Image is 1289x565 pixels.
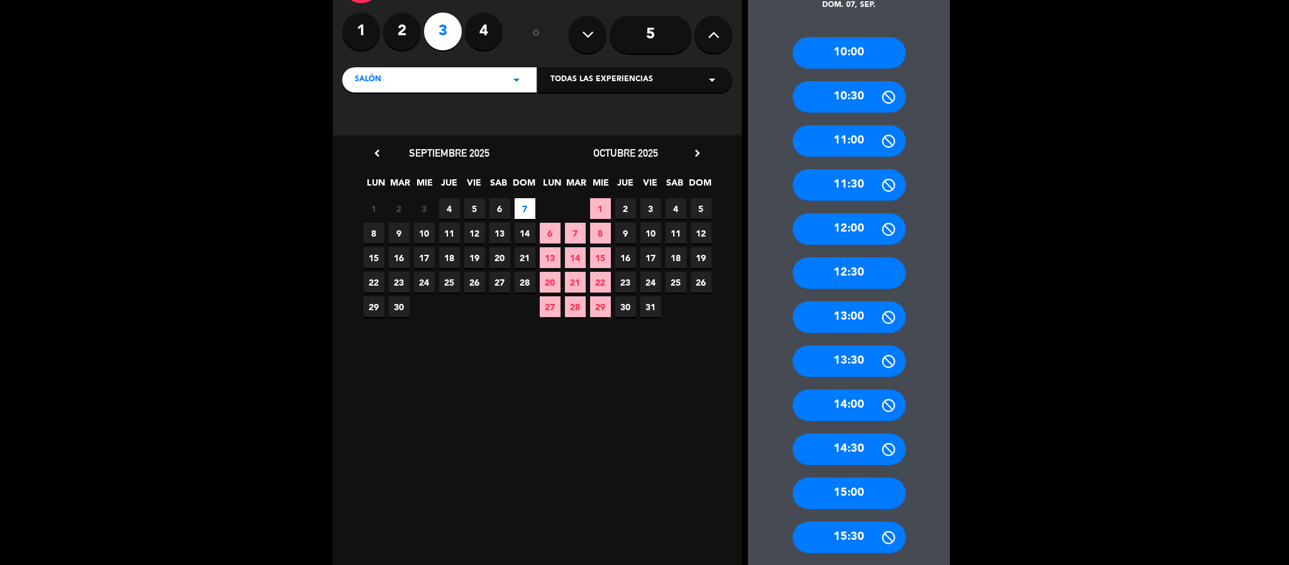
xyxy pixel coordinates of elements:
span: 20 [540,272,561,293]
span: 21 [565,272,586,293]
span: 3 [640,198,661,219]
span: 22 [590,272,611,293]
label: 3 [424,13,462,50]
span: JUE [615,176,636,196]
div: 10:00 [793,37,906,69]
span: 2 [615,198,636,219]
span: JUE [439,176,460,196]
span: MAR [390,176,411,196]
span: 7 [515,198,535,219]
span: 27 [489,272,510,293]
span: 22 [364,272,384,293]
span: 9 [615,223,636,243]
span: 15 [590,247,611,268]
span: MIE [591,176,611,196]
span: DOM [513,176,533,196]
span: LUN [542,176,562,196]
span: VIE [464,176,484,196]
label: 2 [383,13,421,50]
span: 29 [364,296,384,317]
div: 13:00 [793,301,906,333]
i: chevron_left [371,147,384,160]
span: 12 [464,223,485,243]
span: LUN [365,176,386,196]
span: 6 [540,223,561,243]
label: 4 [465,13,503,50]
span: 14 [565,247,586,268]
span: 17 [414,247,435,268]
span: 23 [615,272,636,293]
div: ó [515,13,556,57]
span: 1 [364,198,384,219]
span: 16 [615,247,636,268]
div: 14:00 [793,389,906,421]
span: 8 [364,223,384,243]
span: 14 [515,223,535,243]
span: 20 [489,247,510,268]
span: 11 [439,223,460,243]
span: 17 [640,247,661,268]
span: 28 [565,296,586,317]
span: 19 [691,247,711,268]
span: 4 [439,198,460,219]
span: 25 [439,272,460,293]
span: 27 [540,296,561,317]
span: SALÓN [355,74,381,86]
div: 10:30 [793,81,906,113]
span: 9 [389,223,410,243]
span: 25 [666,272,686,293]
span: 2 [389,198,410,219]
span: 19 [464,247,485,268]
span: 29 [590,296,611,317]
span: 23 [389,272,410,293]
span: octubre 2025 [593,147,658,159]
div: 12:00 [793,213,906,245]
div: 14:30 [793,434,906,465]
span: 31 [640,296,661,317]
span: 10 [640,223,661,243]
div: 11:30 [793,169,906,201]
i: arrow_drop_down [705,72,720,87]
span: 5 [691,198,711,219]
span: Todas las experiencias [550,74,653,86]
span: MIE [415,176,435,196]
span: 8 [590,223,611,243]
span: 3 [414,198,435,219]
span: 24 [414,272,435,293]
span: SAB [488,176,509,196]
span: SAB [664,176,685,196]
i: arrow_drop_down [509,72,524,87]
div: 15:30 [793,522,906,553]
div: 15:00 [793,478,906,509]
span: septiembre 2025 [409,147,489,159]
div: 12:30 [793,257,906,289]
span: 30 [389,296,410,317]
label: 1 [342,13,380,50]
span: 24 [640,272,661,293]
span: 13 [489,223,510,243]
span: MAR [566,176,587,196]
span: VIE [640,176,661,196]
span: 5 [464,198,485,219]
div: 11:00 [793,125,906,157]
span: 16 [389,247,410,268]
span: 6 [489,198,510,219]
span: 7 [565,223,586,243]
span: 12 [691,223,711,243]
span: 15 [364,247,384,268]
span: 28 [515,272,535,293]
div: 13:30 [793,345,906,377]
span: 30 [615,296,636,317]
span: 10 [414,223,435,243]
span: 4 [666,198,686,219]
span: 18 [439,247,460,268]
span: 18 [666,247,686,268]
span: 26 [691,272,711,293]
span: 21 [515,247,535,268]
i: chevron_right [691,147,704,160]
span: 1 [590,198,611,219]
span: 26 [464,272,485,293]
span: DOM [689,176,710,196]
span: 11 [666,223,686,243]
span: 13 [540,247,561,268]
